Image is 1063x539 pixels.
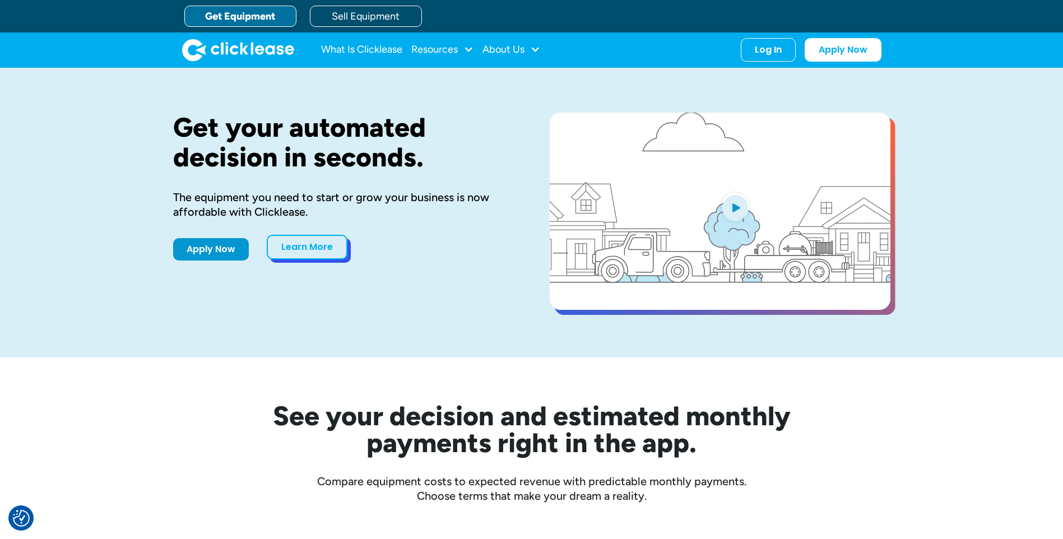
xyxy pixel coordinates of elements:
div: Log In [755,44,782,55]
a: home [182,39,294,61]
div: About Us [482,39,540,61]
h2: See your decision and estimated monthly payments right in the app. [218,402,846,456]
a: Get Equipment [184,6,296,27]
h1: Get your automated decision in seconds. [173,113,514,172]
div: Compare equipment costs to expected revenue with predictable monthly payments. Choose terms that ... [173,474,890,503]
img: Clicklease logo [182,39,294,61]
img: Blue play button logo on a light blue circular background [720,192,750,223]
a: Sell Equipment [310,6,422,27]
button: Consent Preferences [13,510,30,527]
div: Resources [411,39,474,61]
a: Apply Now [173,238,249,261]
a: Learn More [267,235,347,259]
img: Revisit consent button [13,510,30,527]
a: open lightbox [550,113,890,310]
div: The equipment you need to start or grow your business is now affordable with Clicklease. [173,190,514,219]
a: What Is Clicklease [321,39,402,61]
a: Apply Now [805,38,881,62]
